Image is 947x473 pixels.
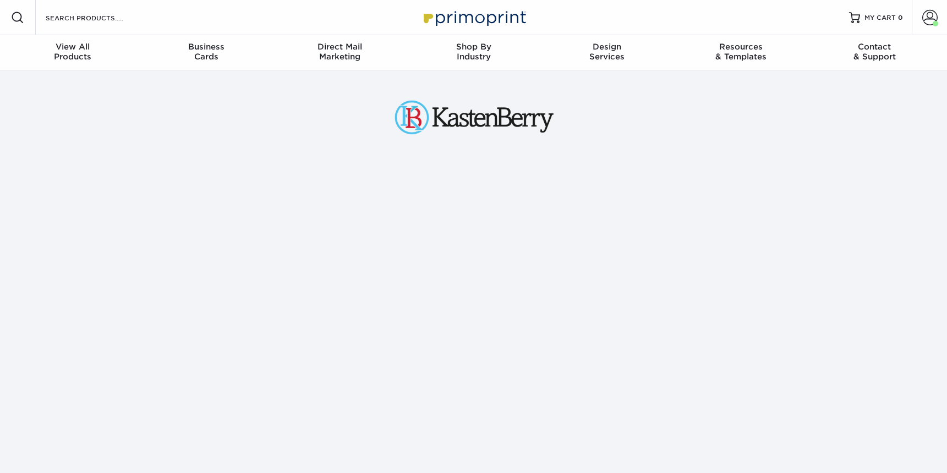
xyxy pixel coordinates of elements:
[391,97,556,138] img: KastenBerry
[808,35,941,70] a: Contact& Support
[139,35,273,70] a: BusinessCards
[273,42,407,52] span: Direct Mail
[6,35,140,70] a: View AllProducts
[674,35,808,70] a: Resources& Templates
[139,42,273,62] div: Cards
[674,42,808,52] span: Resources
[139,42,273,52] span: Business
[540,42,674,62] div: Services
[540,35,674,70] a: DesignServices
[45,11,152,24] input: SEARCH PRODUCTS.....
[674,42,808,62] div: & Templates
[808,42,941,52] span: Contact
[273,35,407,70] a: Direct MailMarketing
[407,42,540,62] div: Industry
[808,42,941,62] div: & Support
[407,35,540,70] a: Shop ByIndustry
[407,42,540,52] span: Shop By
[6,42,140,52] span: View All
[6,42,140,62] div: Products
[419,5,529,29] img: Primoprint
[864,13,896,23] span: MY CART
[540,42,674,52] span: Design
[273,42,407,62] div: Marketing
[898,14,903,21] span: 0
